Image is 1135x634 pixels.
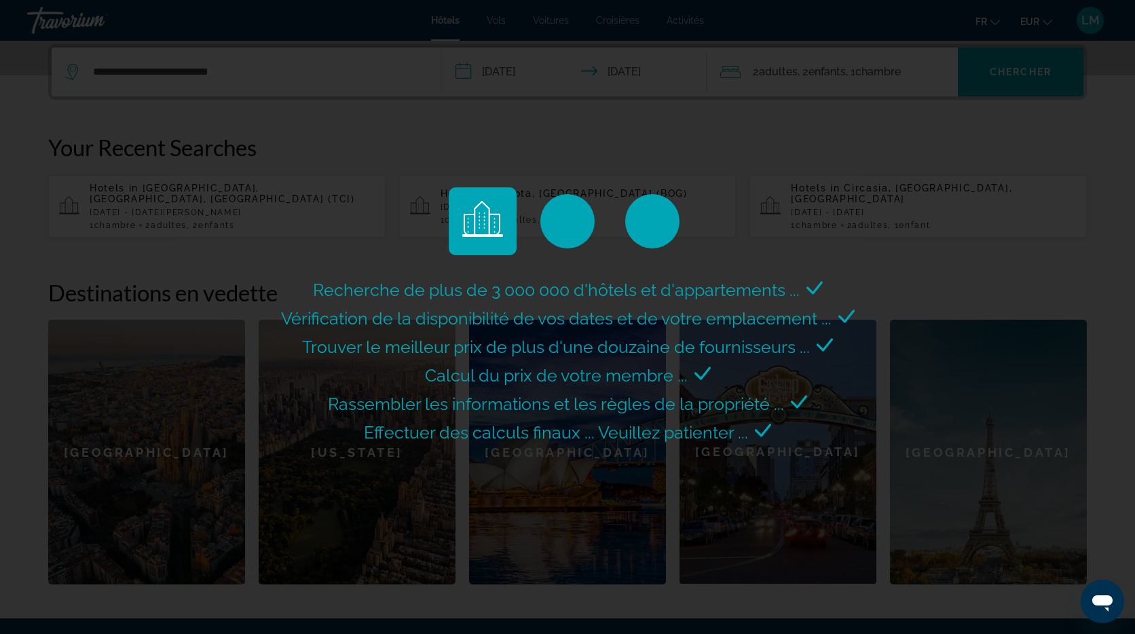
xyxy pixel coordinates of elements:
span: Vérification de la disponibilité de vos dates et de votre emplacement ... [281,308,832,329]
span: Trouver le meilleur prix de plus d'une douzaine de fournisseurs ... [302,337,810,357]
iframe: Bouton de lancement de la fenêtre de messagerie [1081,580,1124,623]
span: Effectuer des calculs finaux ... Veuillez patienter ... [364,422,748,443]
span: Calcul du prix de votre membre ... [425,365,688,386]
span: Recherche de plus de 3 000 000 d'hôtels et d'appartements ... [313,280,800,300]
span: Rassembler les informations et les règles de la propriété ... [328,394,784,414]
